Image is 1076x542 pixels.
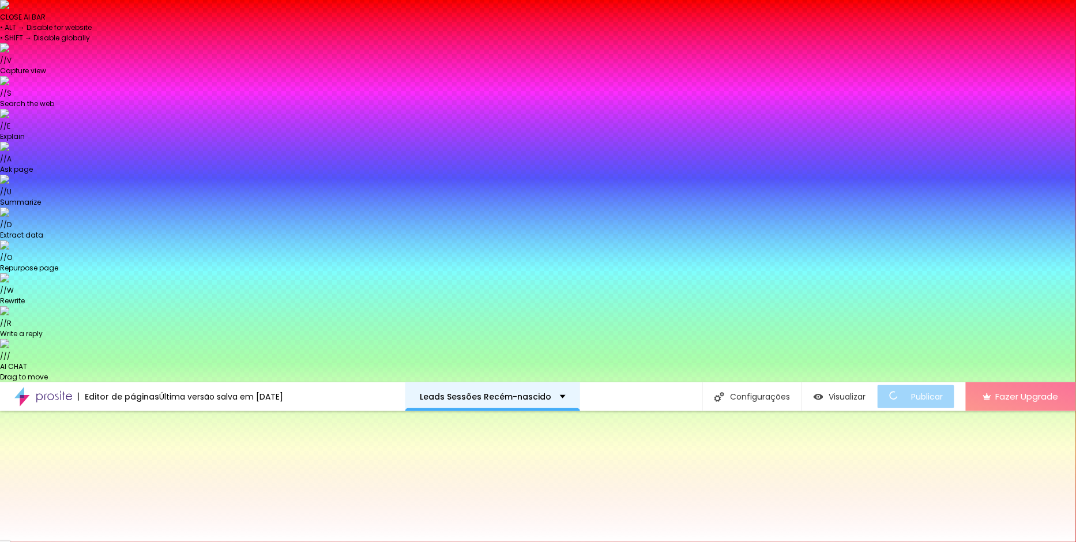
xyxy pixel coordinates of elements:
[702,382,802,411] div: Configurações
[912,392,943,401] span: Publicar
[714,392,724,402] img: Icone
[802,385,878,408] button: Visualizar
[78,393,159,401] div: Editor de páginas
[966,382,1076,411] button: Fazer Upgrade
[829,392,866,401] span: Visualizar
[159,393,283,401] div: Última versão salva em [DATE]
[878,385,954,408] button: Publicar
[814,392,823,402] img: view-1.svg
[996,392,1059,401] span: Fazer Upgrade
[420,393,551,401] p: Leads Sessões Recém-nascido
